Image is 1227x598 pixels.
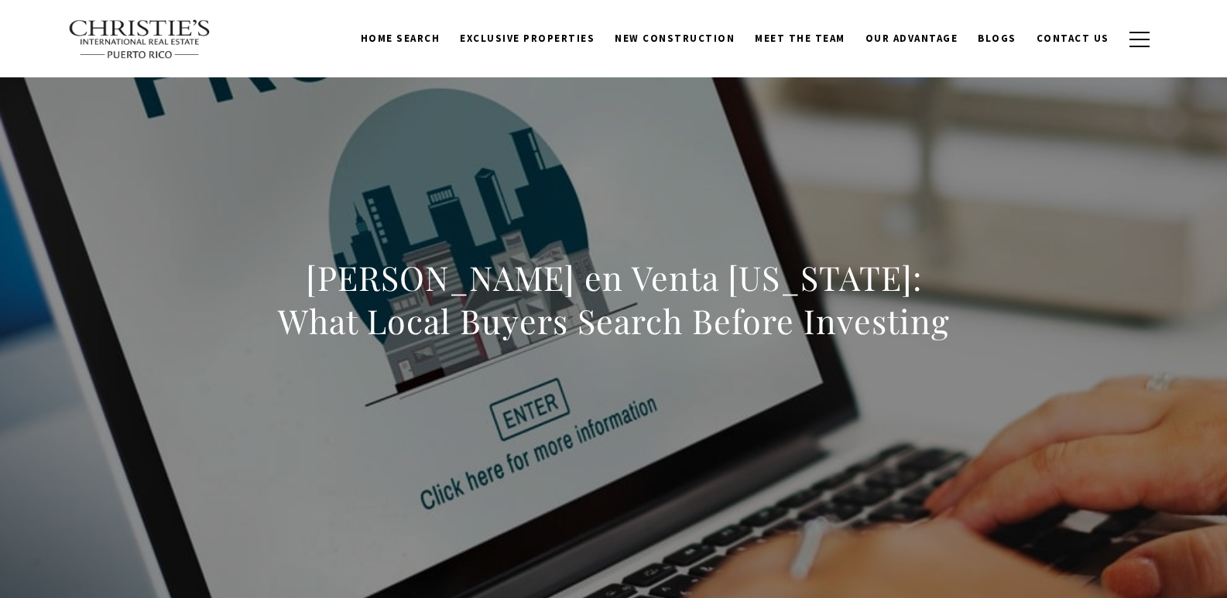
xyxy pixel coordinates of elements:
span: Exclusive Properties [460,32,595,45]
a: Blogs [968,24,1026,53]
img: Christie's International Real Estate text transparent background [68,19,212,60]
a: Exclusive Properties [450,24,605,53]
h1: [PERSON_NAME] en Venta [US_STATE]: What Local Buyers Search Before Investing [272,256,955,343]
span: Our Advantage [865,32,958,45]
span: New Construction [615,32,735,45]
span: Blogs [978,32,1016,45]
a: Our Advantage [855,24,968,53]
span: Contact Us [1037,32,1109,45]
a: Home Search [351,24,451,53]
a: Meet the Team [745,24,855,53]
a: New Construction [605,24,745,53]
